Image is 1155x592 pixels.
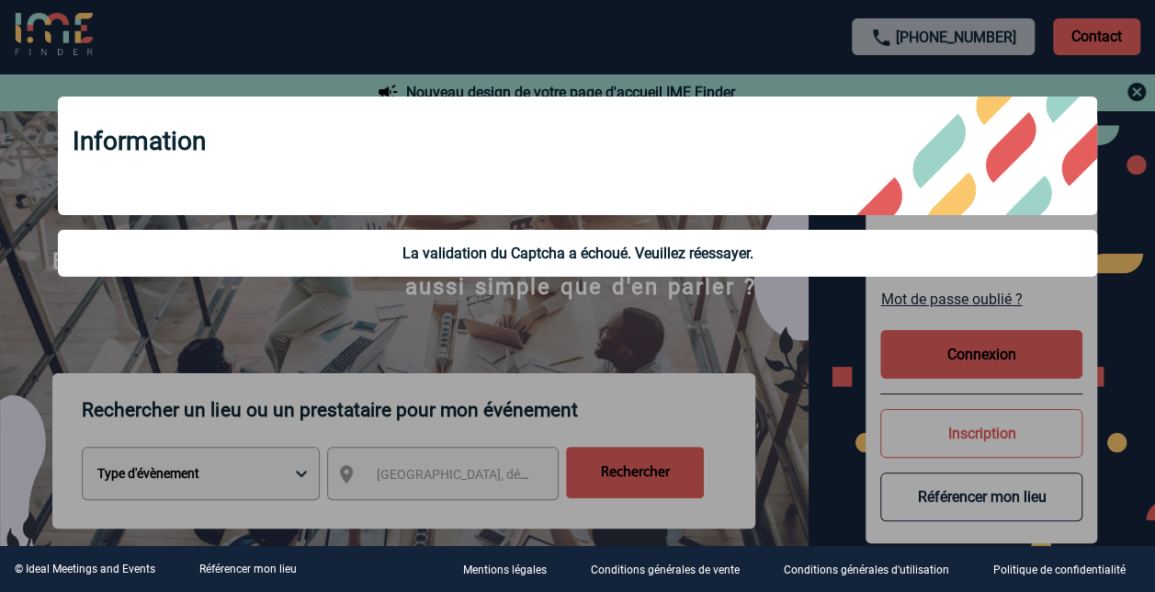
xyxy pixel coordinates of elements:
div: © Ideal Meetings and Events [15,563,155,575]
p: Mentions légales [463,564,547,577]
a: Mentions légales [448,561,576,578]
p: Politique de confidentialité [993,564,1126,577]
a: Conditions générales de vente [576,561,769,578]
a: Référencer mon lieu [199,563,297,575]
a: Politique de confidentialité [979,561,1155,578]
div: La validation du Captcha a échoué. Veuillez réessayer. [73,245,1082,262]
p: Conditions générales d'utilisation [784,564,949,577]
div: Information [58,97,1097,215]
p: Conditions générales de vente [591,564,740,577]
a: Conditions générales d'utilisation [769,561,979,578]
